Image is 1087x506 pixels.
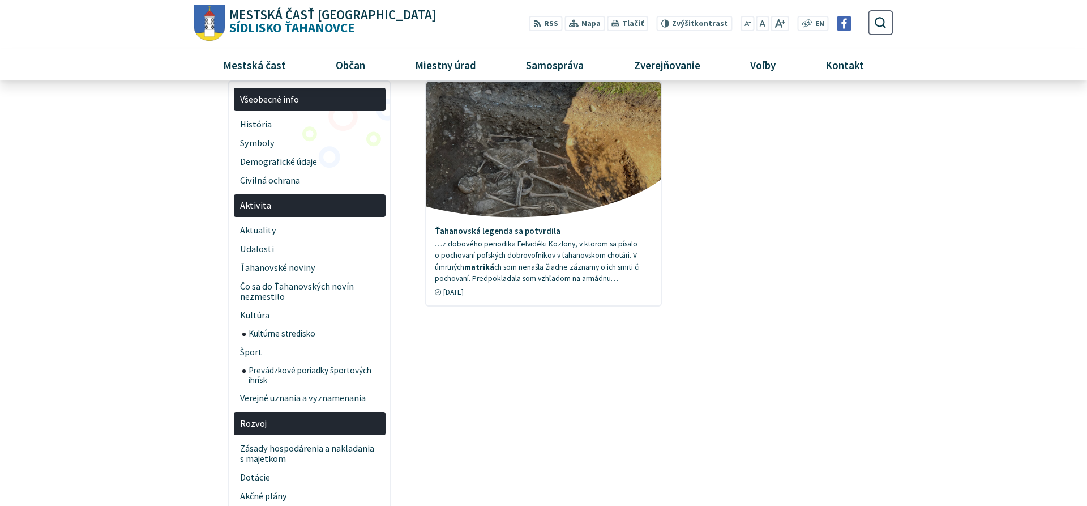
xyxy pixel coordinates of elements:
[234,278,386,307] a: Čo sa do Ťahanovských novín nezmestilo
[240,468,379,487] span: Dotácie
[240,343,379,362] span: Šport
[240,152,379,171] span: Demografické údaje
[240,240,379,259] span: Udalosti
[249,362,379,389] span: Prevádzkové poriadky športových ihrísk
[234,412,386,435] a: Rozvoj
[240,90,379,109] span: Všeobecné info
[622,19,644,28] span: Tlačiť
[249,325,379,343] span: Kultúrne stredisko
[729,49,796,80] a: Voľby
[240,306,379,325] span: Kultúra
[229,8,436,22] span: Mestská časť [GEOGRAPHIC_DATA]
[234,440,386,469] a: Zásady hospodárenia a nakladania s majetkom
[240,171,379,190] span: Civilná ochrana
[607,16,648,31] button: Tlačiť
[240,222,379,240] span: Aktuality
[234,222,386,240] a: Aktuality
[741,16,754,31] button: Zmenšiť veľkosť písma
[332,49,370,80] span: Občan
[522,49,588,80] span: Samospráva
[234,171,386,190] a: Civilná ochrana
[435,239,640,284] span: …z dobového periodika Felvidéki Közlöny, v ktorom sa písalo o pochovaní poľských dobrovoľníkov v ...
[203,49,307,80] a: Mestská časť
[529,16,562,31] a: RSS
[234,468,386,487] a: Dotácie
[672,19,694,28] span: Zvýšiť
[630,49,704,80] span: Zverejňovanie
[435,226,652,236] h4: Ťahanovská legenda sa potvrdila
[234,343,386,362] a: Šport
[756,16,769,31] button: Nastaviť pôvodnú veľkosť písma
[194,5,435,41] a: Logo Sídlisko Ťahanovce, prejsť na domovskú stránku.
[804,49,884,80] a: Kontakt
[411,49,481,80] span: Miestny úrad
[240,414,379,433] span: Rozvoj
[219,49,290,80] span: Mestská časť
[315,49,386,80] a: Občan
[240,487,379,505] span: Akčné plány
[240,259,379,278] span: Ťahanovské noviny
[240,115,379,134] span: História
[242,325,386,343] a: Kultúrne stredisko
[426,82,661,305] a: Ťahanovská legenda sa potvrdila …z dobového periodika Felvidéki Közlöny, v ktorom sa písalo o poc...
[234,389,386,408] a: Verejné uznania a vyznamenania
[581,18,601,30] span: Mapa
[464,262,494,272] strong: matriká
[234,306,386,325] a: Kultúra
[240,134,379,152] span: Symboly
[544,18,558,30] span: RSS
[234,259,386,278] a: Ťahanovské noviny
[240,389,379,408] span: Verejné uznania a vyznamenania
[225,8,436,35] span: Sídlisko Ťahanovce
[746,49,780,80] span: Voľby
[443,287,464,297] span: [DATE]
[564,16,605,31] a: Mapa
[240,278,379,307] span: Čo sa do Ťahanovských novín nezmestilo
[194,5,225,41] img: Prejsť na domovskú stránku
[242,362,386,389] a: Prevádzkové poriadky športových ihrísk
[234,240,386,259] a: Udalosti
[234,88,386,111] a: Všeobecné info
[771,16,789,31] button: Zväčšiť veľkosť písma
[812,18,827,30] a: EN
[672,19,728,28] span: kontrast
[506,49,605,80] a: Samospráva
[234,152,386,171] a: Demografické údaje
[234,194,386,218] a: Aktivita
[234,487,386,505] a: Akčné plány
[240,440,379,469] span: Zásady hospodárenia a nakladania s majetkom
[837,16,851,31] img: Prejsť na Facebook stránku
[234,115,386,134] a: História
[234,134,386,152] a: Symboly
[395,49,497,80] a: Miestny úrad
[657,16,732,31] button: Zvýšiťkontrast
[815,18,824,30] span: EN
[613,49,721,80] a: Zverejňovanie
[821,49,868,80] span: Kontakt
[240,197,379,215] span: Aktivita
